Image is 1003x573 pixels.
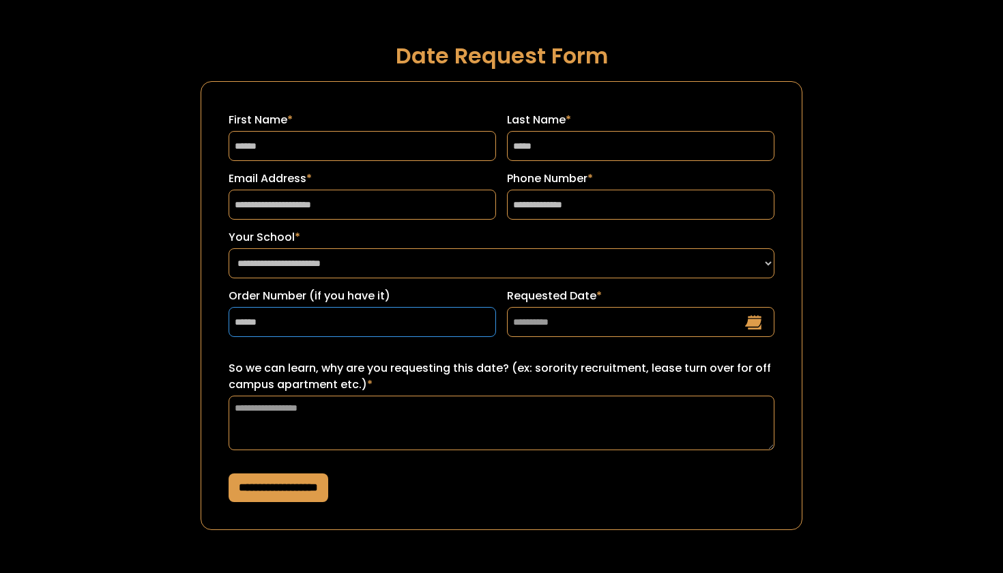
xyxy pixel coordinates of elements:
[507,112,774,128] label: Last Name
[201,44,802,68] h1: Date Request Form
[229,229,774,246] label: Your School
[229,112,496,128] label: First Name
[507,171,774,187] label: Phone Number
[201,81,802,530] form: Request a Date Form
[229,288,496,304] label: Order Number (if you have it)
[229,171,496,187] label: Email Address
[229,360,774,393] label: So we can learn, why are you requesting this date? (ex: sorority recruitment, lease turn over for...
[507,288,774,304] label: Requested Date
